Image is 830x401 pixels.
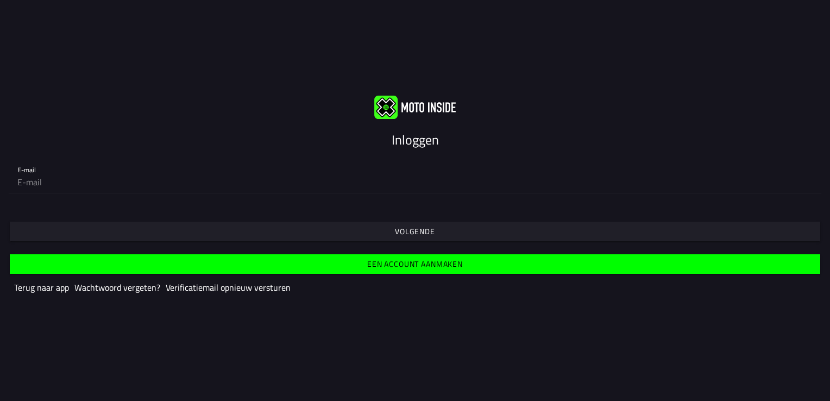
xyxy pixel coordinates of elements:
input: E-mail [17,171,813,193]
ion-button: Een account aanmaken [10,254,820,274]
a: Terug naar app [14,281,69,294]
ion-text: Inloggen [392,130,439,149]
a: Wachtwoord vergeten? [74,281,160,294]
ion-text: Volgende [395,228,435,235]
a: Verificatiemail opnieuw versturen [166,281,291,294]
